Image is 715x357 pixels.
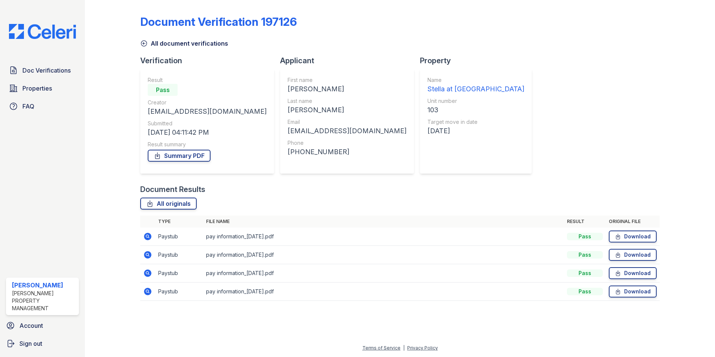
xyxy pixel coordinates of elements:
div: Result [148,76,267,84]
th: Result [564,216,606,228]
div: First name [288,76,406,84]
span: FAQ [22,102,34,111]
div: [PERSON_NAME] [288,105,406,115]
div: [DATE] [427,126,524,136]
div: [PERSON_NAME] [12,281,76,290]
div: Submitted [148,120,267,127]
td: pay information_[DATE].pdf [203,264,564,283]
a: All document verifications [140,39,228,48]
div: Unit number [427,97,524,105]
div: Result summary [148,141,267,148]
a: Summary PDF [148,150,211,162]
td: Paystub [155,264,203,283]
a: Terms of Service [362,345,401,351]
iframe: chat widget [684,327,708,350]
div: Email [288,118,406,126]
div: Name [427,76,524,84]
td: Paystub [155,283,203,301]
a: Properties [6,81,79,96]
span: Properties [22,84,52,93]
a: Download [609,286,657,297]
div: [PERSON_NAME] [288,84,406,94]
div: | [403,345,405,351]
a: Name Stella at [GEOGRAPHIC_DATA] [427,76,524,94]
th: File name [203,216,564,228]
th: Original file [606,216,660,228]
div: Last name [288,97,406,105]
td: Paystub [155,228,203,246]
td: pay information_[DATE].pdf [203,228,564,246]
div: Verification [140,55,280,66]
div: Pass [567,288,603,295]
th: Type [155,216,203,228]
div: Pass [567,233,603,240]
div: [EMAIL_ADDRESS][DOMAIN_NAME] [288,126,406,136]
div: Document Verification 197126 [140,15,297,28]
a: Download [609,267,657,279]
a: Account [3,318,82,333]
div: Creator [148,99,267,106]
td: pay information_[DATE].pdf [203,246,564,264]
div: Applicant [280,55,420,66]
a: FAQ [6,99,79,114]
div: [EMAIL_ADDRESS][DOMAIN_NAME] [148,106,267,117]
a: Download [609,249,657,261]
div: Target move in date [427,118,524,126]
div: 103 [427,105,524,115]
td: Paystub [155,246,203,264]
a: Download [609,231,657,242]
td: pay information_[DATE].pdf [203,283,564,301]
div: Stella at [GEOGRAPHIC_DATA] [427,84,524,94]
a: Sign out [3,336,82,351]
img: CE_Logo_Blue-a8612792a0a2168367f1c8372b55b34899dd931a85d93a1a3d3e32e68fde9ad4.png [3,24,82,39]
div: [DATE] 04:11:42 PM [148,127,267,138]
div: Document Results [140,184,205,195]
div: Pass [567,269,603,277]
div: Pass [567,251,603,259]
div: [PERSON_NAME] Property Management [12,290,76,312]
a: Doc Verifications [6,63,79,78]
span: Sign out [19,339,42,348]
div: Pass [148,84,178,96]
div: [PHONE_NUMBER] [288,147,406,157]
a: Privacy Policy [407,345,438,351]
span: Account [19,321,43,330]
span: Doc Verifications [22,66,71,75]
a: All originals [140,198,197,210]
div: Property [420,55,538,66]
div: Phone [288,139,406,147]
